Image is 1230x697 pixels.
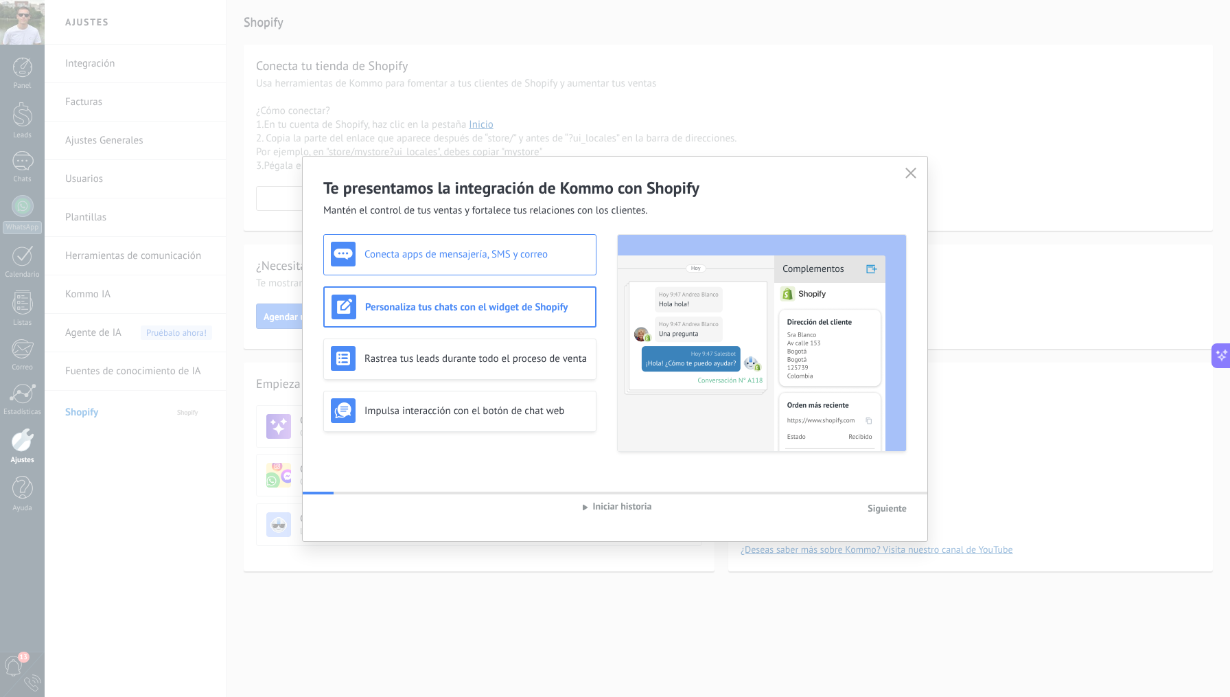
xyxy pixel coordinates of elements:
h2: Te presentamos la integración de Kommo con Shopify [323,177,907,198]
h3: Impulsa interacción con el botón de chat web [364,404,589,418]
h3: Conecta apps de mensajería, SMS y correo [364,248,589,261]
span: Mantén el control de tus ventas y fortalece tus relaciones con los clientes. [323,204,648,218]
h3: Personaliza tus chats con el widget de Shopify [365,301,588,314]
span: Siguiente [868,502,907,514]
button: Siguiente [868,501,907,514]
button: Iniciar historia [579,500,652,515]
h3: Rastrea tus leads durante todo el proceso de venta [364,352,589,365]
span: Iniciar historia [593,500,652,515]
